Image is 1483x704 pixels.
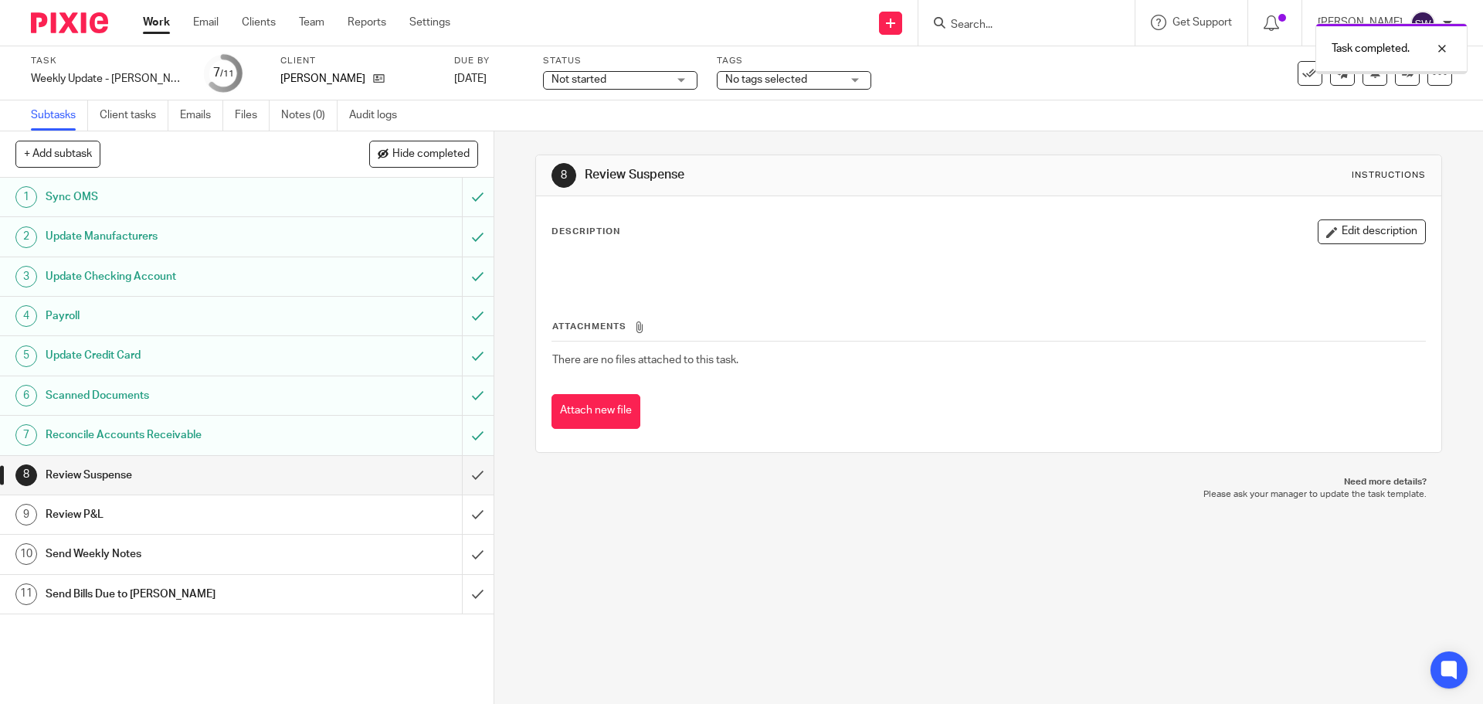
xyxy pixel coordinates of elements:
h1: Send Weekly Notes [46,542,313,566]
div: 11 [15,583,37,605]
a: Email [193,15,219,30]
small: /11 [220,70,234,78]
a: Client tasks [100,100,168,131]
a: Files [235,100,270,131]
button: Attach new file [551,394,640,429]
div: 5 [15,345,37,367]
a: Work [143,15,170,30]
span: There are no files attached to this task. [552,355,738,366]
h1: Update Checking Account [46,265,313,288]
div: Weekly Update - [PERSON_NAME] [31,71,185,87]
label: Due by [454,55,524,67]
div: 10 [15,543,37,565]
p: [PERSON_NAME] [280,71,365,87]
div: 7 [15,424,37,446]
span: [DATE] [454,73,487,84]
a: Notes (0) [281,100,338,131]
div: 7 [213,64,234,82]
a: Clients [242,15,276,30]
h1: Scanned Documents [46,384,313,407]
h1: Review Suspense [585,167,1022,183]
button: Hide completed [369,141,478,167]
h1: Payroll [46,304,313,328]
label: Status [543,55,697,67]
span: No tags selected [725,74,807,85]
span: Not started [551,74,606,85]
div: 8 [15,464,37,486]
h1: Reconcile Accounts Receivable [46,423,313,447]
div: 4 [15,305,37,327]
h1: Update Manufacturers [46,225,313,248]
h1: Review P&L [46,503,313,526]
label: Tags [717,55,871,67]
span: Attachments [552,322,626,331]
a: Team [299,15,324,30]
label: Task [31,55,185,67]
h1: Sync OMS [46,185,313,209]
p: Description [551,226,620,238]
div: Instructions [1352,169,1426,182]
div: 9 [15,504,37,525]
div: Weekly Update - Oberbeck [31,71,185,87]
div: 8 [551,163,576,188]
a: Subtasks [31,100,88,131]
button: + Add subtask [15,141,100,167]
label: Client [280,55,435,67]
p: Task completed. [1332,41,1410,56]
img: Pixie [31,12,108,33]
div: 2 [15,226,37,248]
h1: Update Credit Card [46,344,313,367]
h1: Send Bills Due to [PERSON_NAME] [46,583,313,606]
span: Hide completed [392,148,470,161]
div: 6 [15,385,37,406]
p: Need more details? [551,476,1426,488]
h1: Review Suspense [46,464,313,487]
a: Settings [409,15,450,30]
a: Audit logs [349,100,409,131]
a: Reports [348,15,386,30]
div: 1 [15,186,37,208]
button: Edit description [1318,219,1426,244]
img: svg%3E [1410,11,1435,36]
div: 3 [15,266,37,287]
p: Please ask your manager to update the task template. [551,488,1426,501]
a: Emails [180,100,223,131]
